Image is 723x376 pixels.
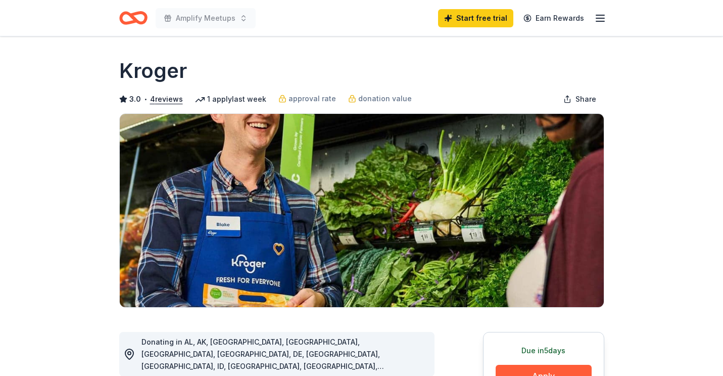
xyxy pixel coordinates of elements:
[143,95,147,103] span: •
[278,93,336,105] a: approval rate
[555,89,604,109] button: Share
[348,93,412,105] a: donation value
[438,9,513,27] a: Start free trial
[288,93,336,105] span: approval rate
[358,93,412,105] span: donation value
[129,93,141,105] span: 3.0
[150,93,183,105] button: 4reviews
[120,114,604,307] img: Image for Kroger
[176,12,235,24] span: Amplify Meetups
[119,57,187,85] h1: Kroger
[517,9,590,27] a: Earn Rewards
[575,93,596,105] span: Share
[119,6,148,30] a: Home
[496,345,592,357] div: Due in 5 days
[195,93,266,105] div: 1 apply last week
[156,8,256,28] button: Amplify Meetups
